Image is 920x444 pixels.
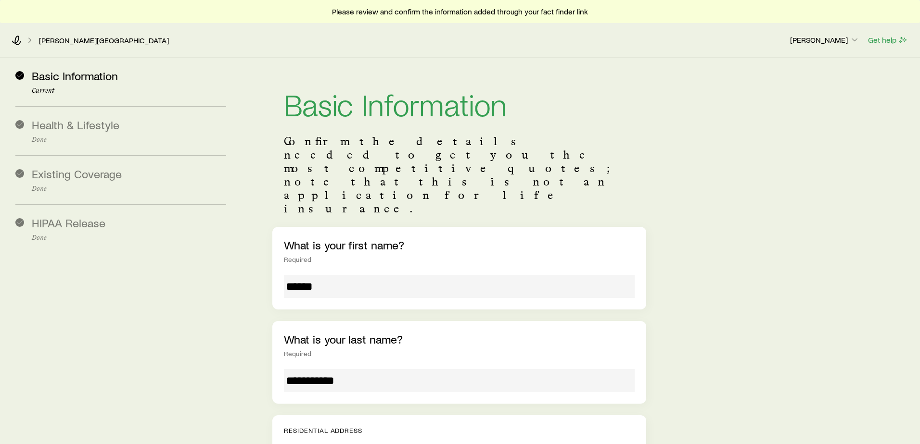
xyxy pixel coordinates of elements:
span: Basic Information [32,69,118,83]
p: What is your last name? [284,333,635,346]
h1: Basic Information [284,88,635,119]
button: Get help [868,35,908,46]
p: Done [32,234,226,242]
p: Done [32,185,226,193]
span: HIPAA Release [32,216,105,230]
span: Please review and confirm the information added through your fact finder link [332,7,588,16]
button: [PERSON_NAME] [790,35,860,46]
span: Health & Lifestyle [32,118,119,132]
p: What is your first name? [284,238,635,252]
p: [PERSON_NAME] [790,35,859,45]
div: Required [284,256,635,263]
a: [PERSON_NAME][GEOGRAPHIC_DATA] [38,36,169,45]
p: Residential Address [284,427,635,434]
div: Required [284,350,635,358]
p: Confirm the details needed to get you the most competitive quotes; note that this is not an appli... [284,135,635,215]
p: Current [32,87,226,95]
span: Existing Coverage [32,167,122,181]
p: Done [32,136,226,144]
